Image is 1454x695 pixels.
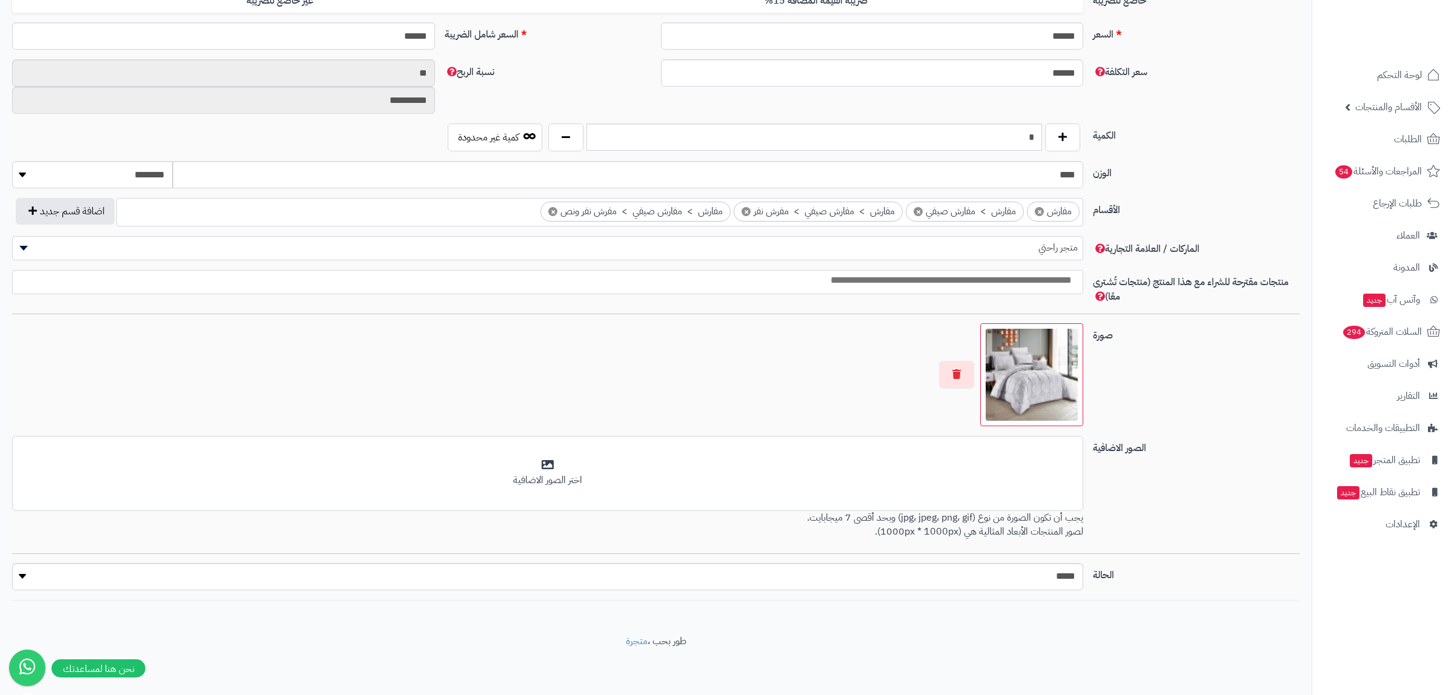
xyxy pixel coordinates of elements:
button: اضافة قسم جديد [16,198,115,225]
span: جديد [1350,454,1372,467]
span: × [1035,207,1044,216]
li: مفارش [1027,202,1080,222]
label: السعر شامل الضريبة [440,22,656,42]
span: 54 [1335,165,1352,179]
a: السلات المتروكة294 [1320,317,1447,346]
a: التطبيقات والخدمات [1320,413,1447,443]
a: المراجعات والأسئلة54 [1320,157,1447,186]
img: 1729515364-110201010714110201010714-100x100.jpg [986,329,1078,421]
span: المراجعات والأسئلة [1334,163,1422,180]
span: سعر التكلفة [1093,65,1147,79]
div: اختر الصور الاضافية [20,473,1075,487]
span: الماركات / العلامة التجارية [1093,242,1200,256]
span: العملاء [1396,227,1420,244]
span: 294 [1343,326,1365,339]
label: الأقسام [1088,198,1304,217]
p: يجب أن تكون الصورة من نوع (jpg، jpeg، png، gif) وبحد أقصى 7 ميجابايت. لصور المنتجات الأبعاد المثا... [12,511,1083,539]
span: متجر راحتي [12,236,1083,260]
span: لوحة التحكم [1377,67,1422,84]
span: طلبات الإرجاع [1373,195,1422,212]
span: المدونة [1393,259,1420,276]
span: جديد [1363,294,1386,307]
span: الإعدادات [1386,516,1420,533]
li: مفارش > مفارش صيفي > مفرش نفر [734,202,903,222]
a: تطبيق المتجرجديد [1320,446,1447,475]
li: مفارش > مفارش صيفي [906,202,1024,222]
span: × [742,207,751,216]
span: تطبيق نقاط البيع [1336,484,1420,501]
label: الصور الاضافية [1088,436,1304,455]
a: لوحة التحكم [1320,61,1447,90]
span: التطبيقات والخدمات [1346,420,1420,436]
a: المدونة [1320,253,1447,282]
label: السعر [1088,22,1304,42]
label: الكمية [1088,124,1304,143]
a: متجرة [626,634,648,648]
li: مفارش > مفارش صيفي > مفرش نفر ونص [540,202,731,222]
a: الطلبات [1320,125,1447,154]
a: التقارير [1320,381,1447,410]
label: صورة [1088,323,1304,343]
span: × [914,207,923,216]
span: منتجات مقترحة للشراء مع هذا المنتج (منتجات تُشترى معًا) [1093,275,1289,304]
a: طلبات الإرجاع [1320,189,1447,218]
span: وآتس آب [1362,291,1420,308]
a: الإعدادات [1320,510,1447,539]
span: السلات المتروكة [1342,323,1422,340]
span: التقارير [1397,387,1420,404]
a: تطبيق نقاط البيعجديد [1320,478,1447,507]
a: وآتس آبجديد [1320,285,1447,314]
span: تطبيق المتجر [1349,452,1420,469]
span: أدوات التسويق [1367,355,1420,372]
span: جديد [1337,486,1359,499]
label: الحالة [1088,563,1304,582]
a: أدوات التسويق [1320,349,1447,378]
span: الطلبات [1394,131,1422,148]
span: × [548,207,557,216]
span: متجر راحتي [13,239,1083,257]
a: العملاء [1320,221,1447,250]
label: الوزن [1088,161,1304,180]
span: الأقسام والمنتجات [1355,99,1422,116]
span: نسبة الربح [445,65,494,79]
